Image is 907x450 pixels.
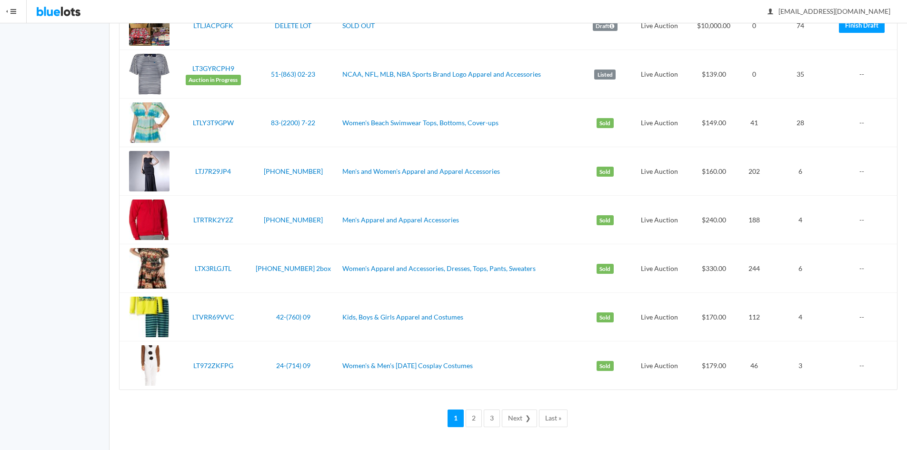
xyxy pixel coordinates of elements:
td: $149.00 [688,99,740,147]
td: 74 [768,1,832,50]
a: LTX3RLGJTL [195,264,231,272]
td: -- [832,99,897,147]
a: Women's & Men's [DATE] Cosplay Costumes [342,361,473,370]
a: 24-(714) 09 [276,361,310,370]
a: Kids, Boys & Girls Apparel and Costumes [342,313,463,321]
span: [EMAIL_ADDRESS][DOMAIN_NAME] [768,7,890,15]
td: 6 [768,244,832,293]
td: Live Auction [632,147,687,196]
td: Live Auction [632,293,687,341]
a: NCAA, NFL, MLB, NBA Sports Brand Logo Apparel and Accessories [342,70,541,78]
td: $139.00 [688,50,740,99]
a: 42-(760) 09 [276,313,310,321]
a: 2 [466,410,482,427]
td: -- [832,244,897,293]
td: Live Auction [632,341,687,390]
a: 83-(2200) 7-22 [271,119,315,127]
span: Auction in Progress [186,75,241,85]
td: -- [832,196,897,244]
td: Live Auction [632,1,687,50]
td: Live Auction [632,50,687,99]
td: $179.00 [688,341,740,390]
label: Sold [597,167,614,177]
td: $170.00 [688,293,740,341]
td: 244 [740,244,768,293]
td: 112 [740,293,768,341]
td: 0 [740,50,768,99]
td: 4 [768,196,832,244]
a: SOLD OUT [342,21,375,30]
td: Live Auction [632,244,687,293]
a: 51-(863) 02-23 [271,70,315,78]
a: Finish Draft [839,18,885,33]
td: 35 [768,50,832,99]
a: Men's Apparel and Apparel Accessories [342,216,459,224]
a: 3 [484,410,500,427]
td: $240.00 [688,196,740,244]
td: -- [832,293,897,341]
td: $330.00 [688,244,740,293]
label: Listed [594,70,616,80]
td: 4 [768,293,832,341]
td: $160.00 [688,147,740,196]
a: LTLY3T9GPW [193,119,234,127]
td: Live Auction [632,196,687,244]
label: Sold [597,215,614,226]
a: [PHONE_NUMBER] 2box [256,264,331,272]
td: $10,000.00 [688,1,740,50]
a: Next ❯ [502,410,537,427]
label: Draft [593,21,618,31]
td: 41 [740,99,768,147]
td: 6 [768,147,832,196]
label: Sold [597,264,614,274]
a: 1 [448,410,464,427]
a: LT3GYRCPH9 [192,64,234,72]
td: 28 [768,99,832,147]
a: [PHONE_NUMBER] [264,216,323,224]
a: LTJ7R29JP4 [195,167,231,175]
td: 3 [768,341,832,390]
a: [PHONE_NUMBER] [264,167,323,175]
a: Last » [539,410,568,427]
a: Women's Apparel and Accessories, Dresses, Tops, Pants, Sweaters [342,264,536,272]
td: Live Auction [632,99,687,147]
a: LTLJACPGFK [193,21,233,30]
a: LTRTRK2Y2Z [193,216,233,224]
td: -- [832,50,897,99]
label: Sold [597,361,614,371]
label: Sold [597,118,614,129]
td: 46 [740,341,768,390]
label: Sold [597,312,614,323]
ion-icon: person [766,8,775,17]
a: Men's and Women's Apparel and Apparel Accessories [342,167,500,175]
td: 0 [740,1,768,50]
a: DELETE LOT [275,21,311,30]
a: Women's Beach Swimwear Tops, Bottoms, Cover-ups [342,119,498,127]
td: 202 [740,147,768,196]
a: LTVRR69VVC [192,313,234,321]
td: 188 [740,196,768,244]
a: LT972ZKFPG [193,361,233,370]
td: -- [832,341,897,390]
td: -- [832,147,897,196]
